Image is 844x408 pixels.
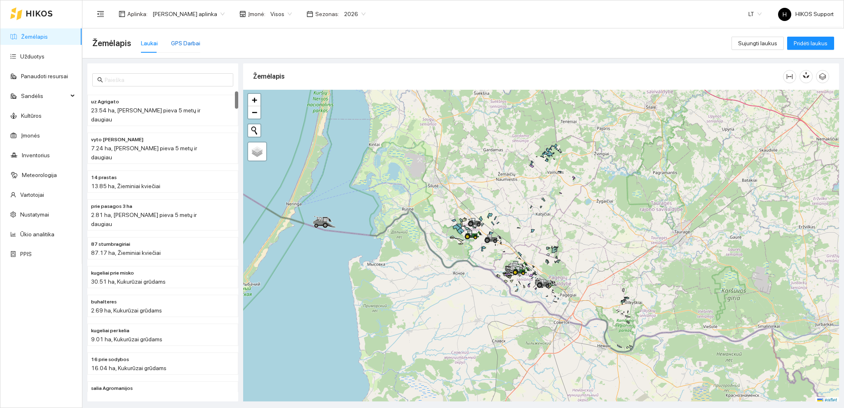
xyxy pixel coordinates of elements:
span: kugeliai prie misko [91,269,134,277]
span: Edgaro Sudeikio aplinka [152,8,225,20]
span: uz Agrigato [91,98,119,106]
span: Sandėlis [21,88,68,104]
span: 2.69 ha, Kukurūzai grūdams [91,307,162,314]
a: Įmonės [21,132,40,139]
span: 23.54 ha, [PERSON_NAME] pieva 5 metų ir daugiau [91,107,200,123]
span: Sezonas : [315,9,339,19]
div: GPS Darbai [171,39,200,48]
button: menu-fold [92,6,109,22]
span: 16.04 ha, Kukurūzai grūdams [91,365,166,371]
span: Visos [270,8,292,20]
a: Pridėti laukus [787,40,834,47]
div: Žemėlapis [253,65,783,88]
span: 14 prastas [91,174,117,182]
a: PPIS [20,251,32,257]
button: Sujungti laukus [731,37,784,50]
span: vyto salia stanisauskio [91,136,143,144]
span: 9.01 ha, Kukurūzai grūdams [91,336,162,343]
span: 87.17 ha, Žieminiai kviečiai [91,249,161,256]
span: salia Agromanijos [91,385,133,392]
span: LT [748,8,762,20]
button: Initiate a new search [248,124,260,137]
a: Layers [248,142,266,161]
span: 2026 [344,8,366,20]
a: Nustatymai [20,211,49,218]
div: Laukai [141,39,158,48]
a: Ūkio analitika [20,231,54,238]
a: Zoom in [248,94,260,106]
span: Sujungti laukus [738,39,777,48]
span: column-width [783,73,796,80]
span: layout [119,11,125,17]
span: prie pasagos 3 ha [91,203,132,210]
input: Paieška [105,75,228,84]
a: Vartotojai [20,191,44,198]
span: Žemėlapis [92,37,131,50]
a: Sujungti laukus [731,40,784,47]
span: buhalteres [91,298,117,306]
a: Žemėlapis [21,33,48,40]
a: Leaflet [817,397,837,403]
button: Pridėti laukus [787,37,834,50]
span: − [252,107,257,117]
a: Inventorius [22,152,50,159]
span: 2.81 ha, [PERSON_NAME] pieva 5 metų ir daugiau [91,212,197,227]
span: Įmonė : [248,9,265,19]
span: 16 prie sodybos [91,356,129,364]
span: kugeliai per kelia [91,327,129,335]
span: H [783,8,787,21]
a: Meteorologija [22,172,57,178]
span: calendar [307,11,313,17]
a: Panaudoti resursai [21,73,68,79]
span: 13.85 ha, Žieminiai kviečiai [91,183,160,189]
button: column-width [783,70,796,83]
span: 30.51 ha, Kukurūzai grūdams [91,278,166,285]
span: menu-fold [97,10,104,18]
span: shop [239,11,246,17]
span: + [252,95,257,105]
a: Užduotys [20,53,45,60]
a: Zoom out [248,106,260,119]
span: search [97,77,103,83]
span: 87 stumbragiriai [91,240,130,248]
a: Kultūros [21,112,42,119]
span: 7.24 ha, [PERSON_NAME] pieva 5 metų ir daugiau [91,145,197,161]
span: Pridėti laukus [794,39,828,48]
span: Aplinka : [127,9,148,19]
span: HIKOS Support [778,11,834,17]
